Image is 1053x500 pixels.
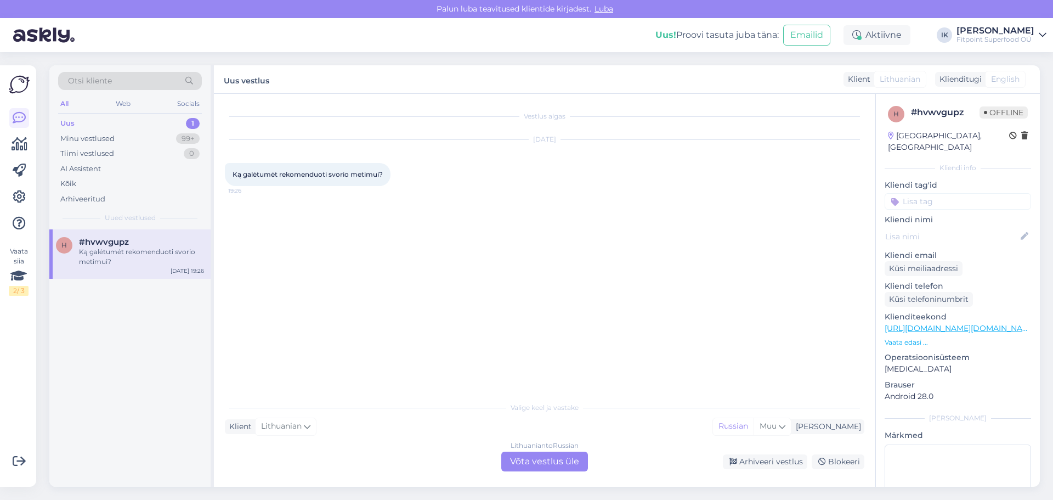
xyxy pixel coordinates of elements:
p: Vaata edasi ... [885,338,1031,347]
p: Kliendi nimi [885,214,1031,226]
div: [GEOGRAPHIC_DATA], [GEOGRAPHIC_DATA] [888,130,1009,153]
div: Minu vestlused [60,133,115,144]
div: Vaata siia [9,246,29,296]
div: Russian [713,418,754,435]
div: Küsi telefoninumbrit [885,292,973,307]
div: Fitpoint Superfood OÜ [956,35,1034,44]
p: Brauser [885,379,1031,391]
div: Socials [175,97,202,111]
p: Klienditeekond [885,311,1031,323]
a: [URL][DOMAIN_NAME][DOMAIN_NAME] [885,323,1037,333]
div: [PERSON_NAME] [885,413,1031,423]
div: [DATE] 19:26 [171,267,204,275]
div: [PERSON_NAME] [791,421,861,432]
p: Märkmed [885,430,1031,441]
div: Kliendi info [885,163,1031,173]
a: [PERSON_NAME]Fitpoint Superfood OÜ [956,26,1046,44]
p: Kliendi email [885,250,1031,261]
div: Küsi meiliaadressi [885,261,963,276]
b: Uus! [655,30,676,40]
div: Lithuanian to Russian [511,441,579,451]
div: # hvwvgupz [911,106,980,119]
div: 2 / 3 [9,286,29,296]
div: Uus [60,118,75,129]
input: Lisa nimi [885,231,1018,243]
p: [MEDICAL_DATA] [885,363,1031,375]
div: Ką galėtumėt rekomenduoti svorio metimui? [79,247,204,267]
p: Android 28.0 [885,391,1031,402]
div: Blokeeri [812,454,864,469]
div: All [58,97,71,111]
div: Klient [225,421,252,432]
p: Kliendi tag'id [885,179,1031,191]
div: 99+ [176,133,200,144]
button: Emailid [783,25,830,46]
div: Valige keel ja vastake [225,403,864,413]
input: Lisa tag [885,193,1031,210]
span: 19:26 [228,187,269,195]
span: Otsi kliente [68,75,112,87]
div: Klient [843,74,870,85]
div: 1 [186,118,200,129]
span: Offline [980,106,1028,119]
span: h [61,241,67,249]
div: Arhiveeri vestlus [723,454,807,469]
div: [PERSON_NAME] [956,26,1034,35]
div: 0 [184,148,200,159]
span: #hvwvgupz [79,237,129,247]
p: Operatsioonisüsteem [885,352,1031,363]
span: Ką galėtumėt rekomenduoti svorio metimui? [233,170,383,178]
div: IK [937,27,952,43]
p: Kliendi telefon [885,280,1031,292]
div: [DATE] [225,134,864,144]
div: Võta vestlus üle [501,452,588,471]
div: Vestlus algas [225,111,864,121]
span: Uued vestlused [105,213,156,223]
img: Askly Logo [9,74,30,95]
div: Klienditugi [935,74,982,85]
label: Uus vestlus [224,72,269,87]
div: Kõik [60,178,76,189]
span: English [991,74,1020,85]
div: Aktiivne [843,25,910,45]
span: Lithuanian [880,74,920,85]
span: Luba [591,4,616,14]
div: Arhiveeritud [60,194,105,205]
div: Tiimi vestlused [60,148,114,159]
span: Lithuanian [261,420,302,432]
span: h [893,110,899,118]
div: Web [114,97,133,111]
div: AI Assistent [60,164,101,175]
span: Muu [760,421,777,431]
div: Proovi tasuta juba täna: [655,29,779,42]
